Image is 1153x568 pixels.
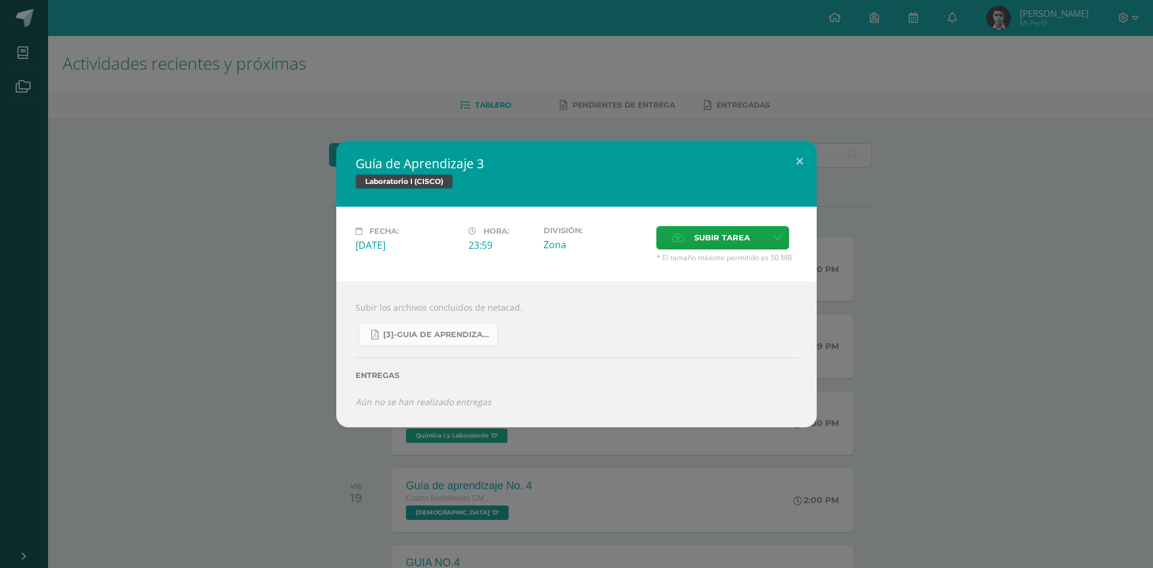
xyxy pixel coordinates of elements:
[359,323,498,346] a: [3]-GUIA DE APRENDIZAJE 3 IV [PERSON_NAME] CISCO UNIDAD 4.pdf
[543,238,647,251] div: Zona
[782,141,817,182] button: Close (Esc)
[656,252,797,263] span: * El tamaño máximo permitido es 50 MB
[468,239,534,252] div: 23:59
[356,396,491,408] i: Aún no se han realizado entregas
[383,330,491,340] span: [3]-GUIA DE APRENDIZAJE 3 IV [PERSON_NAME] CISCO UNIDAD 4.pdf
[356,155,797,172] h2: Guía de Aprendizaje 3
[543,226,647,235] label: División:
[336,282,817,427] div: Subir los archivos concluidos de netacad.
[694,227,750,249] span: Subir tarea
[356,239,459,252] div: [DATE]
[356,174,453,189] span: Laboratorio I (CISCO)
[483,227,509,236] span: Hora:
[369,227,399,236] span: Fecha:
[356,371,797,380] label: Entregas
